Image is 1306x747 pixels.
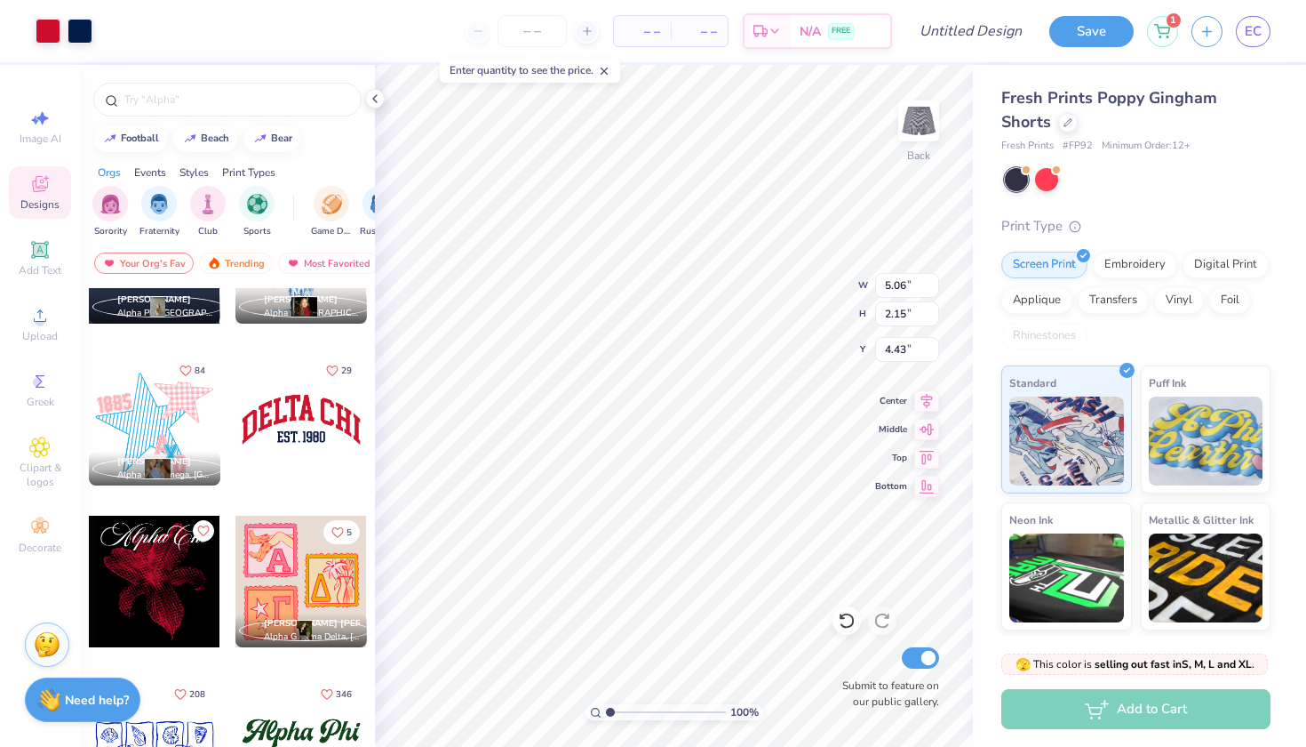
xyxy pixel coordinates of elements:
img: Sports Image [247,194,267,214]
div: Print Type [1001,216,1270,237]
button: filter button [92,186,128,238]
span: Fresh Prints [1001,139,1054,154]
span: Sports [243,225,271,238]
span: [PERSON_NAME] [264,293,338,306]
button: Like [166,682,213,706]
img: Game Day Image [322,194,342,214]
span: # FP92 [1063,139,1093,154]
div: Screen Print [1001,252,1087,278]
img: Rush & Bid Image [370,194,391,214]
button: football [93,125,167,152]
span: EC [1245,21,1262,42]
div: Applique [1001,287,1072,314]
span: Standard [1009,373,1056,392]
div: Vinyl [1154,287,1204,314]
div: Print Types [222,165,275,181]
img: Metallic & Glitter Ink [1149,534,1263,622]
div: football [121,133,159,143]
span: Greek [27,395,54,409]
button: Like [193,520,214,542]
span: Decorate [19,541,61,555]
button: filter button [139,186,179,238]
span: – – [625,22,660,41]
div: Trending [199,253,273,274]
button: beach [173,125,237,152]
span: Neon Ink [1009,510,1053,529]
span: This color is . [1015,656,1254,672]
span: 100 % [730,704,759,720]
img: Fraternity Image [149,194,169,214]
img: trend_line.gif [183,133,197,144]
span: 29 [341,366,352,375]
span: Bottom [875,480,907,493]
span: Alpha [GEOGRAPHIC_DATA], [GEOGRAPHIC_DATA][US_STATE] [264,307,360,320]
input: Untitled Design [905,13,1036,49]
span: N/A [800,22,821,41]
input: Try "Alpha" [123,91,350,108]
img: trend_line.gif [103,133,117,144]
div: Rhinestones [1001,323,1087,349]
div: filter for Sports [239,186,275,238]
span: Puff Ink [1149,373,1186,392]
span: 5 [346,528,352,537]
div: Foil [1209,287,1251,314]
input: – – [498,15,567,47]
span: [PERSON_NAME] [117,293,191,306]
div: filter for Fraternity [139,186,179,238]
div: Enter quantity to see the price. [440,58,620,83]
strong: Need help? [65,692,129,709]
img: Club Image [198,194,218,214]
img: Sorority Image [100,194,121,214]
span: Upload [22,329,58,343]
div: filter for Rush & Bid [360,186,401,238]
button: Like [313,682,360,706]
span: [PERSON_NAME] [PERSON_NAME] [264,617,414,630]
div: Most Favorited [278,253,378,274]
span: Clipart & logos [9,461,71,489]
span: 84 [195,366,205,375]
span: Sorority [94,225,127,238]
img: most_fav.gif [286,257,300,269]
span: Designs [20,197,60,212]
span: [PERSON_NAME] [117,455,191,468]
span: Club [198,225,218,238]
button: filter button [311,186,352,238]
div: filter for Sorority [92,186,128,238]
span: – – [681,22,717,41]
button: bear [243,125,300,152]
button: Save [1049,16,1134,47]
span: 1 [1167,13,1181,28]
div: bear [271,133,292,143]
div: filter for Club [190,186,226,238]
span: Fraternity [139,225,179,238]
img: Neon Ink [1009,534,1124,622]
button: filter button [239,186,275,238]
div: Back [907,148,930,164]
span: Metallic & Glitter Ink [1149,510,1254,529]
span: Minimum Order: 12 + [1102,139,1191,154]
div: beach [201,133,229,143]
div: Events [134,165,166,181]
img: Back [901,103,936,139]
span: Top [875,452,907,464]
div: Orgs [98,165,121,181]
span: Fresh Prints Poppy Gingham Shorts [1001,87,1217,133]
span: Alpha Chi Omega, [GEOGRAPHIC_DATA] [117,469,213,482]
label: Submit to feature on our public gallery. [832,678,939,710]
span: Alpha Gamma Delta, [GEOGRAPHIC_DATA][US_STATE] [264,631,360,644]
strong: selling out fast in S, M, L and XL [1095,657,1252,671]
img: trending.gif [207,257,221,269]
div: Your Org's Fav [94,253,194,274]
div: Transfers [1078,287,1149,314]
span: Middle [875,423,907,436]
button: Like [318,358,360,382]
img: trend_line.gif [253,133,267,144]
span: Image AI [20,132,61,146]
a: EC [1236,16,1270,47]
button: filter button [190,186,226,238]
span: Rush & Bid [360,225,401,238]
div: Digital Print [1183,252,1269,278]
img: most_fav.gif [102,257,116,269]
button: Like [323,520,360,544]
div: Styles [179,165,209,181]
